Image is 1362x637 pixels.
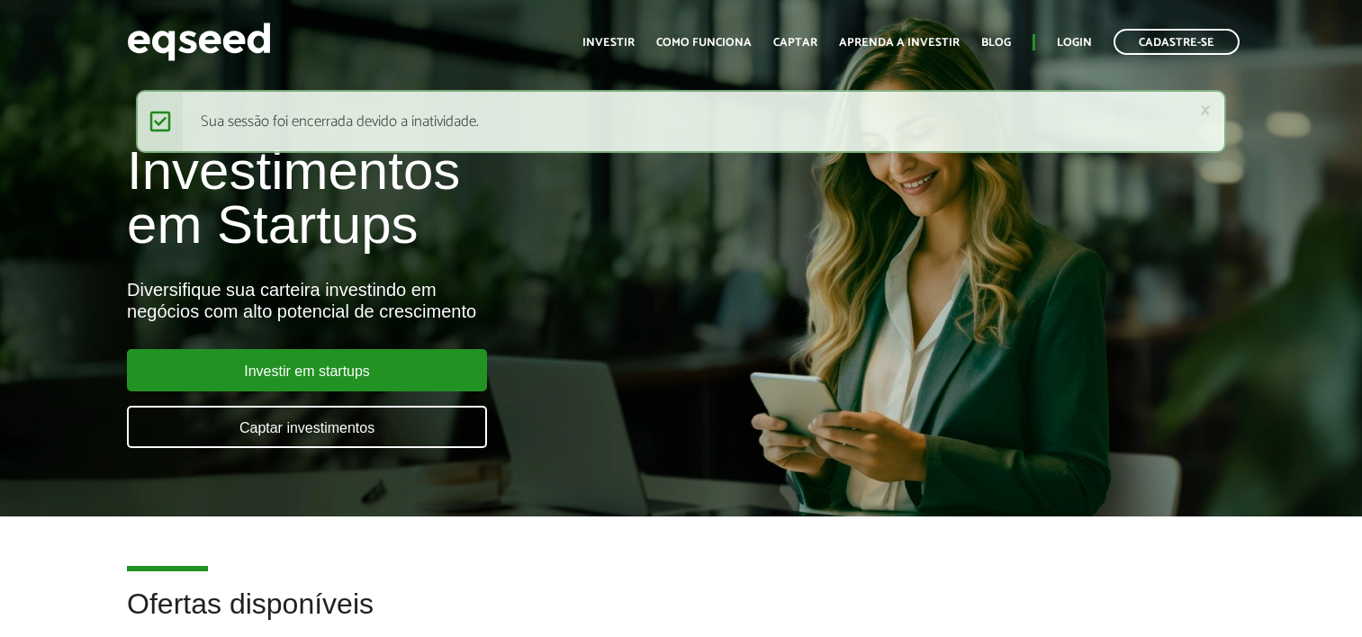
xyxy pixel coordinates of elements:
[127,406,487,448] a: Captar investimentos
[1114,29,1240,55] a: Cadastre-se
[127,349,487,391] a: Investir em startups
[582,37,635,49] a: Investir
[773,37,817,49] a: Captar
[136,90,1225,153] div: Sua sessão foi encerrada devido a inatividade.
[981,37,1011,49] a: Blog
[127,144,781,252] h1: Investimentos em Startups
[1200,101,1211,120] a: ×
[656,37,752,49] a: Como funciona
[127,279,781,322] div: Diversifique sua carteira investindo em negócios com alto potencial de crescimento
[839,37,960,49] a: Aprenda a investir
[1057,37,1092,49] a: Login
[127,18,271,66] img: EqSeed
